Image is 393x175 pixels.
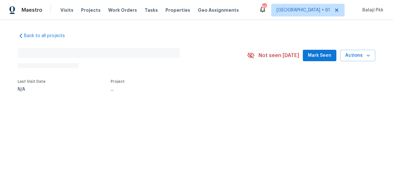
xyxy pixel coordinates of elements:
[340,50,375,62] button: Actions
[18,80,46,83] span: Last Visit Date
[111,80,125,83] span: Project
[18,87,46,92] div: N/A
[198,7,239,13] span: Geo Assignments
[308,52,331,60] span: Mark Seen
[22,7,42,13] span: Maestro
[345,52,370,60] span: Actions
[165,7,190,13] span: Properties
[262,4,266,10] div: 854
[259,52,299,59] span: Not seen [DATE]
[111,87,232,92] div: ...
[360,7,384,13] span: Balaji Pkk
[145,8,158,12] span: Tasks
[108,7,137,13] span: Work Orders
[18,33,78,39] a: Back to all projects
[277,7,330,13] span: [GEOGRAPHIC_DATA] + 61
[81,7,101,13] span: Projects
[60,7,73,13] span: Visits
[303,50,336,62] button: Mark Seen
